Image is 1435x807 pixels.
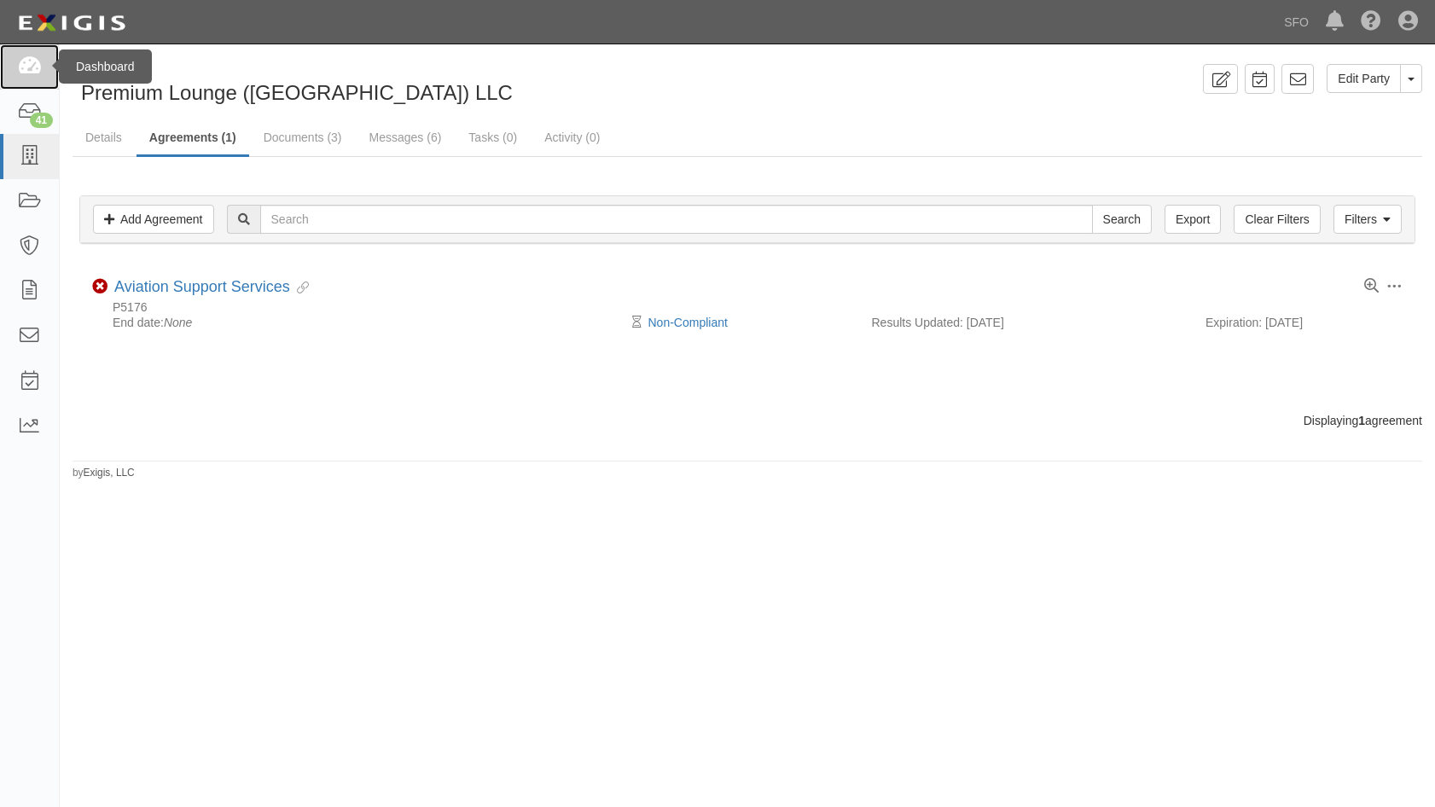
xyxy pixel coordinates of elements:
a: Details [73,120,135,154]
a: Agreements (1) [137,120,249,157]
em: None [164,316,192,329]
i: Help Center - Complianz [1361,12,1381,32]
div: Expiration: [DATE] [1206,314,1403,331]
a: Messages (6) [357,120,455,154]
a: Edit Party [1327,64,1401,93]
div: End date: [92,314,636,331]
div: Aviation Support Services [114,278,309,297]
a: Clear Filters [1234,205,1320,234]
i: Non-Compliant [92,279,107,294]
i: Pending Review [632,316,642,328]
div: Party [79,64,513,78]
a: Add Agreement [93,205,214,234]
div: Dashboard [59,49,152,84]
span: Premium Lounge ([GEOGRAPHIC_DATA]) LLC [81,81,513,104]
i: Evidence Linked [290,282,309,294]
div: Results Updated: [DATE] [871,314,1180,331]
div: P5176 [92,300,1403,315]
div: 41 [30,113,53,128]
a: Activity (0) [532,120,613,154]
a: Export [1165,205,1221,234]
a: View results summary [1364,279,1379,294]
div: Displaying agreement [60,412,1435,429]
a: Filters [1333,205,1402,234]
input: Search [1092,205,1152,234]
a: Exigis, LLC [84,467,135,479]
a: Non-Compliant [648,316,728,329]
a: Aviation Support Services [114,278,290,295]
small: by [73,466,135,480]
div: Premium Lounge (San Francisco) LLC [73,64,735,107]
a: Tasks (0) [456,120,530,154]
a: SFO [1275,5,1317,39]
input: Search [260,205,1093,234]
img: logo-5460c22ac91f19d4615b14bd174203de0afe785f0fc80cf4dbbc73dc1793850b.png [13,8,131,38]
a: Documents (3) [251,120,355,154]
b: 1 [1358,414,1365,427]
